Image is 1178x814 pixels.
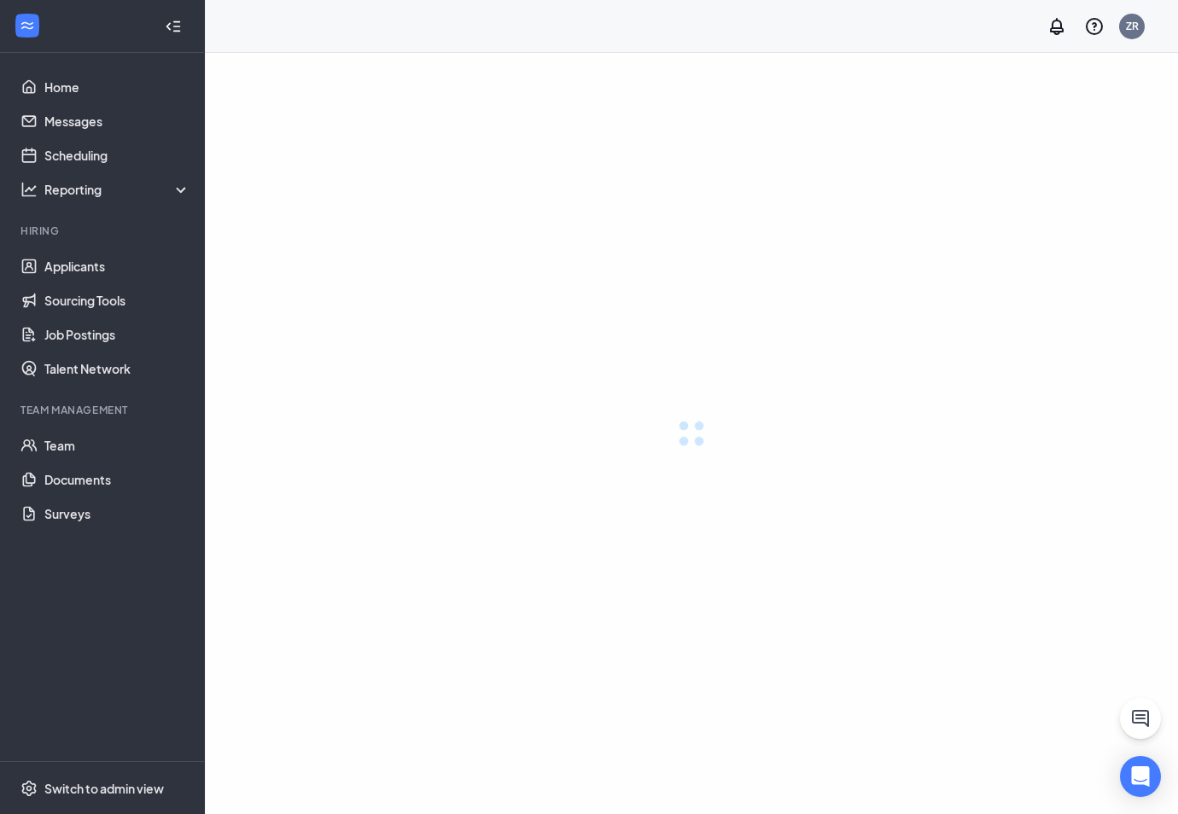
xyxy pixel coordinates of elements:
[1126,19,1139,33] div: ZR
[1047,16,1067,37] svg: Notifications
[44,70,190,104] a: Home
[44,283,190,317] a: Sourcing Tools
[20,224,187,238] div: Hiring
[1120,756,1161,797] div: Open Intercom Messenger
[19,17,36,34] svg: WorkstreamLogo
[1084,16,1105,37] svg: QuestionInfo
[44,428,190,462] a: Team
[44,104,190,138] a: Messages
[44,249,190,283] a: Applicants
[44,462,190,497] a: Documents
[44,780,164,797] div: Switch to admin view
[44,497,190,531] a: Surveys
[165,18,182,35] svg: Collapse
[44,317,190,352] a: Job Postings
[1120,698,1161,739] button: ChatActive
[44,352,190,386] a: Talent Network
[20,403,187,417] div: Team Management
[1130,708,1151,729] svg: ChatActive
[20,181,38,198] svg: Analysis
[20,780,38,797] svg: Settings
[44,181,191,198] div: Reporting
[44,138,190,172] a: Scheduling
